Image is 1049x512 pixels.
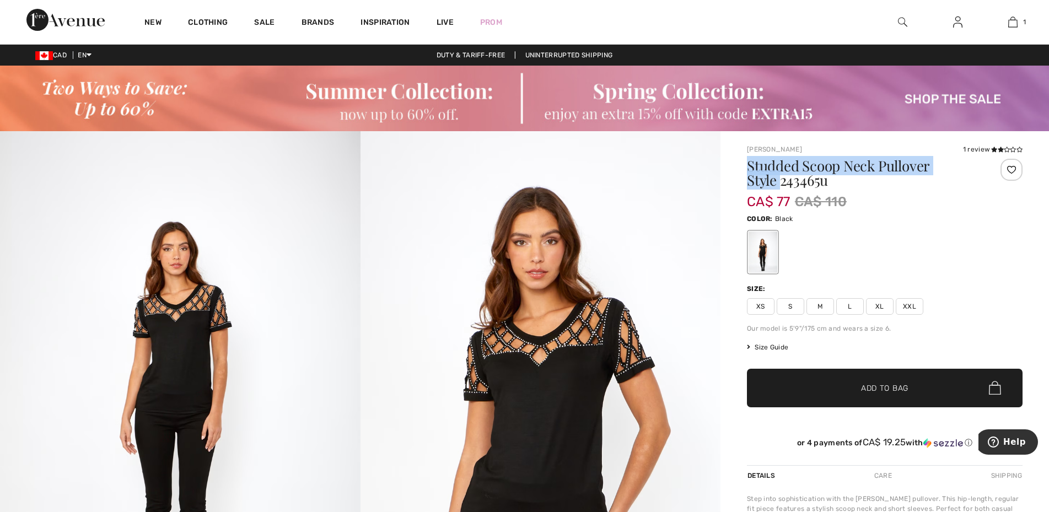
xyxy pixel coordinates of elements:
img: 1ère Avenue [26,9,105,31]
img: Sezzle [923,438,963,448]
span: CAD [35,51,71,59]
a: [PERSON_NAME] [747,145,802,153]
span: XXL [896,298,923,315]
a: Live [437,17,454,28]
a: Sign In [944,15,971,29]
span: XS [747,298,774,315]
img: My Info [953,15,962,29]
img: Canadian Dollar [35,51,53,60]
div: Black [749,231,777,273]
a: Sale [254,18,275,29]
span: S [777,298,804,315]
span: EN [78,51,92,59]
div: Size: [747,284,768,294]
a: Brands [302,18,335,29]
a: Prom [480,17,502,28]
span: Color: [747,215,773,223]
span: 1 [1023,17,1026,27]
img: My Bag [1008,15,1018,29]
div: or 4 payments of with [747,437,1023,448]
a: New [144,18,162,29]
div: or 4 payments ofCA$ 19.25withSezzle Click to learn more about Sezzle [747,437,1023,452]
span: L [836,298,864,315]
iframe: Opens a widget where you can find more information [978,429,1038,457]
span: XL [866,298,894,315]
a: Clothing [188,18,228,29]
span: Inspiration [361,18,410,29]
img: Bag.svg [989,381,1001,395]
span: CA$ 110 [795,192,847,212]
h1: Studded Scoop Neck Pullover Style 243465u [747,159,977,187]
img: search the website [898,15,907,29]
button: Add to Bag [747,369,1023,407]
span: Black [775,215,793,223]
span: Size Guide [747,342,788,352]
span: Add to Bag [861,382,908,394]
span: CA$ 77 [747,183,790,209]
div: Care [865,466,901,486]
div: Details [747,466,778,486]
a: 1 [986,15,1040,29]
div: Our model is 5'9"/175 cm and wears a size 6. [747,324,1023,333]
span: CA$ 19.25 [863,436,906,448]
div: Shipping [988,466,1023,486]
div: 1 review [963,144,1023,154]
span: M [806,298,834,315]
